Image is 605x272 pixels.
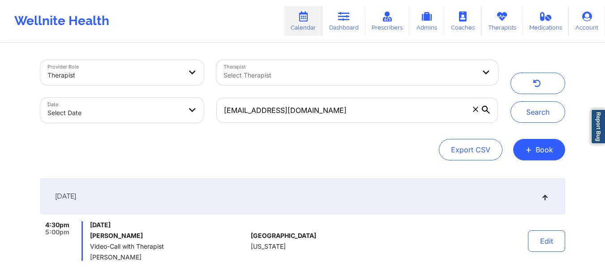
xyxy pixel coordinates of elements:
[409,6,444,36] a: Admins
[444,6,481,36] a: Coaches
[45,229,69,236] span: 5:00pm
[216,98,498,123] input: Search by patient email
[523,6,569,36] a: Medications
[525,147,532,152] span: +
[284,6,322,36] a: Calendar
[90,243,247,250] span: Video-Call with Therapist
[45,221,69,229] span: 4:30pm
[55,192,76,201] span: [DATE]
[90,221,247,229] span: [DATE]
[322,6,365,36] a: Dashboard
[513,139,565,160] button: +Book
[511,101,565,123] button: Search
[591,109,605,144] a: Report Bug
[47,103,182,123] div: Select Date
[251,243,286,250] span: [US_STATE]
[528,230,565,252] button: Edit
[481,6,523,36] a: Therapists
[251,232,316,239] span: [GEOGRAPHIC_DATA]
[90,254,247,261] span: [PERSON_NAME]
[90,232,247,239] h6: [PERSON_NAME]
[439,139,502,160] button: Export CSV
[365,6,410,36] a: Prescribers
[569,6,605,36] a: Account
[47,65,182,85] div: Therapist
